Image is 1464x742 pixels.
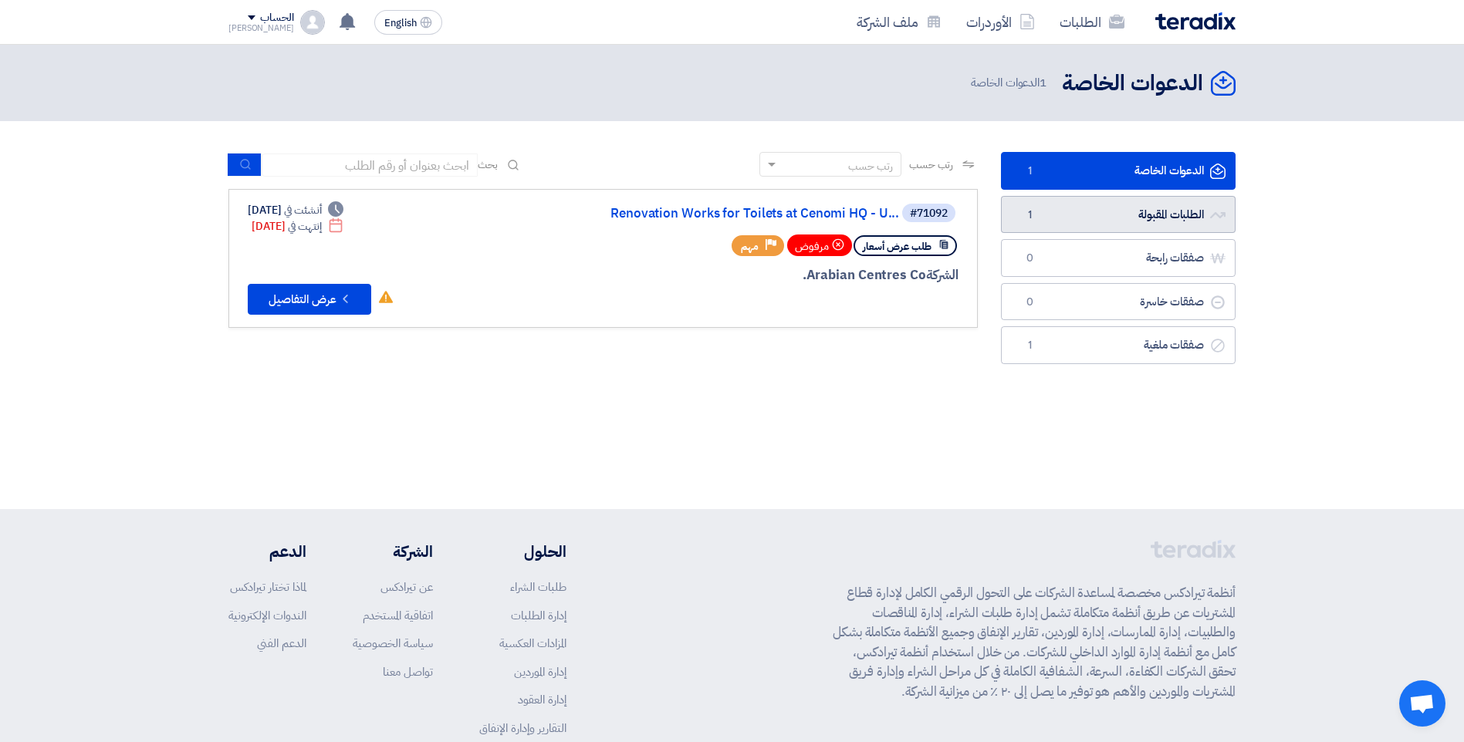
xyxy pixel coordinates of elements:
[262,153,478,177] input: ابحث بعنوان أو رقم الطلب
[510,578,566,595] a: طلبات الشراء
[971,74,1050,92] span: الدعوات الخاصة
[383,663,433,680] a: تواصل معنا
[1399,680,1445,727] div: دردشة مفتوحة
[257,635,306,652] a: الدعم الفني
[230,578,306,595] a: لماذا تختار تيرادكس
[499,635,566,652] a: المزادات العكسية
[228,540,306,563] li: الدعم
[1020,251,1039,266] span: 0
[1001,152,1236,190] a: الدعوات الخاصة1
[228,24,294,32] div: [PERSON_NAME]
[518,691,566,708] a: إدارة العقود
[844,4,954,40] a: ملف الشركة
[514,663,566,680] a: إدارة الموردين
[909,157,953,173] span: رتب حسب
[1001,283,1236,321] a: صفقات خاسرة0
[252,218,343,234] div: [DATE]
[1062,69,1203,99] h2: الدعوات الخاصة
[479,540,566,563] li: الحلول
[787,234,852,256] div: مرفوض
[1155,12,1236,30] img: Teradix logo
[374,10,442,35] button: English
[1001,239,1236,277] a: صفقات رابحة0
[1020,295,1039,310] span: 0
[1001,326,1236,364] a: صفقات ملغية1
[248,202,343,218] div: [DATE]
[288,218,321,234] span: إنتهت في
[863,239,931,254] span: طلب عرض أسعار
[363,607,433,624] a: اتفاقية المستخدم
[248,284,371,315] button: عرض التفاصيل
[1020,338,1039,353] span: 1
[587,265,959,285] div: Arabian Centres Co.
[300,10,325,35] img: profile_test.png
[1040,74,1046,91] span: 1
[384,18,417,29] span: English
[228,607,306,624] a: الندوات الإلكترونية
[1001,196,1236,234] a: الطلبات المقبولة1
[1020,164,1039,179] span: 1
[284,202,321,218] span: أنشئت في
[353,635,433,652] a: سياسة الخصوصية
[478,157,498,173] span: بحث
[260,12,293,25] div: الحساب
[479,720,566,737] a: التقارير وإدارة الإنفاق
[910,208,948,219] div: #71092
[590,207,899,221] a: Renovation Works for Toilets at Cenomi HQ - U...
[741,239,759,254] span: مهم
[380,578,433,595] a: عن تيرادكس
[954,4,1047,40] a: الأوردرات
[1020,207,1039,223] span: 1
[353,540,433,563] li: الشركة
[848,158,893,174] div: رتب حسب
[511,607,566,624] a: إدارة الطلبات
[926,265,959,285] span: الشركة
[1047,4,1137,40] a: الطلبات
[833,583,1236,701] p: أنظمة تيرادكس مخصصة لمساعدة الشركات على التحول الرقمي الكامل لإدارة قطاع المشتريات عن طريق أنظمة ...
